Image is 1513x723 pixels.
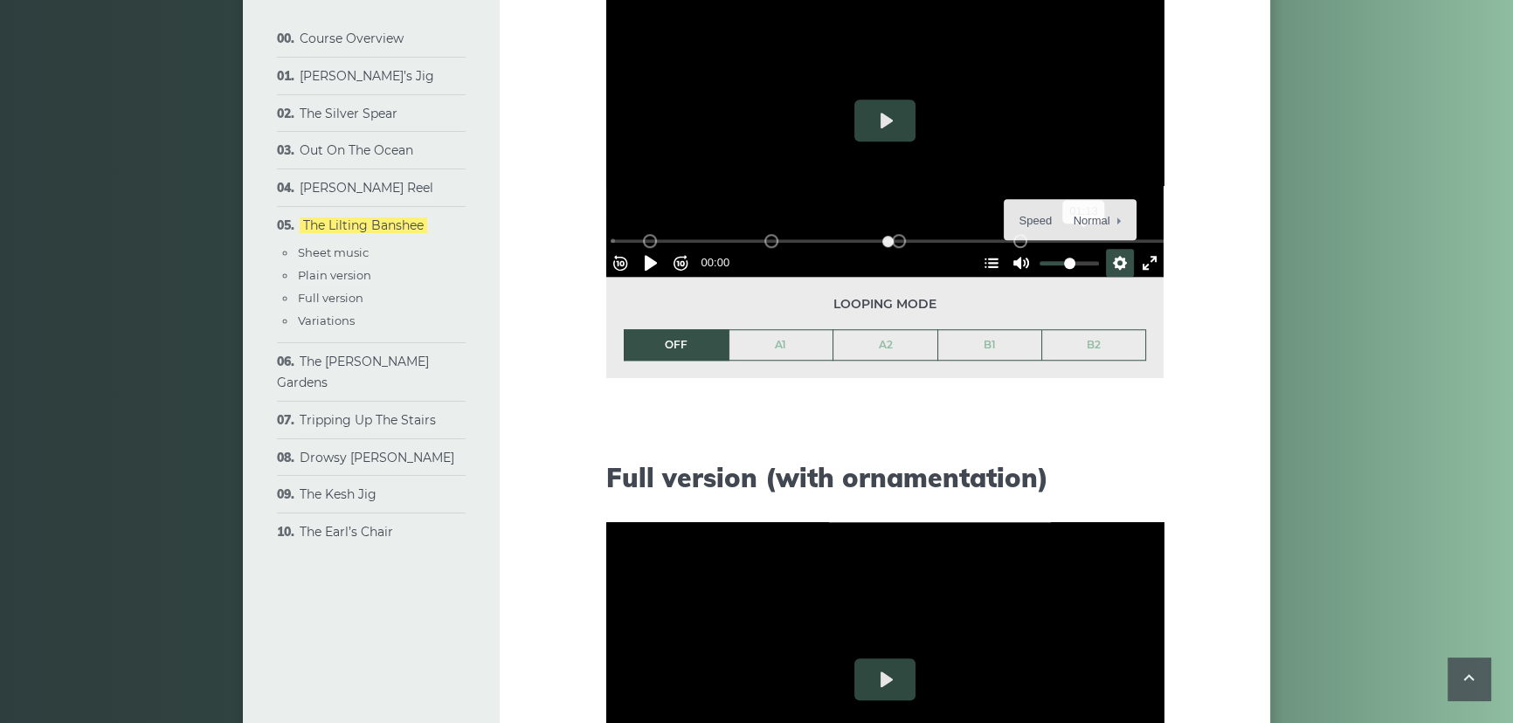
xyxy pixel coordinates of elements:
a: The [PERSON_NAME] Gardens [277,354,429,390]
a: The Kesh Jig [300,486,377,502]
a: Variations [298,313,355,327]
a: Out On The Ocean [300,142,413,158]
a: B2 [1042,330,1145,360]
a: The Lilting Banshee [300,217,427,233]
a: Plain version [298,268,371,282]
a: A1 [729,330,833,360]
a: Full version [298,291,363,305]
span: Looping mode [624,294,1146,314]
a: The Silver Spear [300,106,397,121]
a: B1 [938,330,1042,360]
a: [PERSON_NAME]’s Jig [300,68,434,84]
a: A2 [833,330,937,360]
a: Sheet music [298,245,369,259]
a: [PERSON_NAME] Reel [300,180,433,196]
a: Course Overview [300,31,404,46]
h2: Full version (with ornamentation) [606,462,1164,493]
a: Tripping Up The Stairs [300,412,436,428]
a: The Earl’s Chair [300,524,393,540]
a: Drowsy [PERSON_NAME] [300,450,454,465]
